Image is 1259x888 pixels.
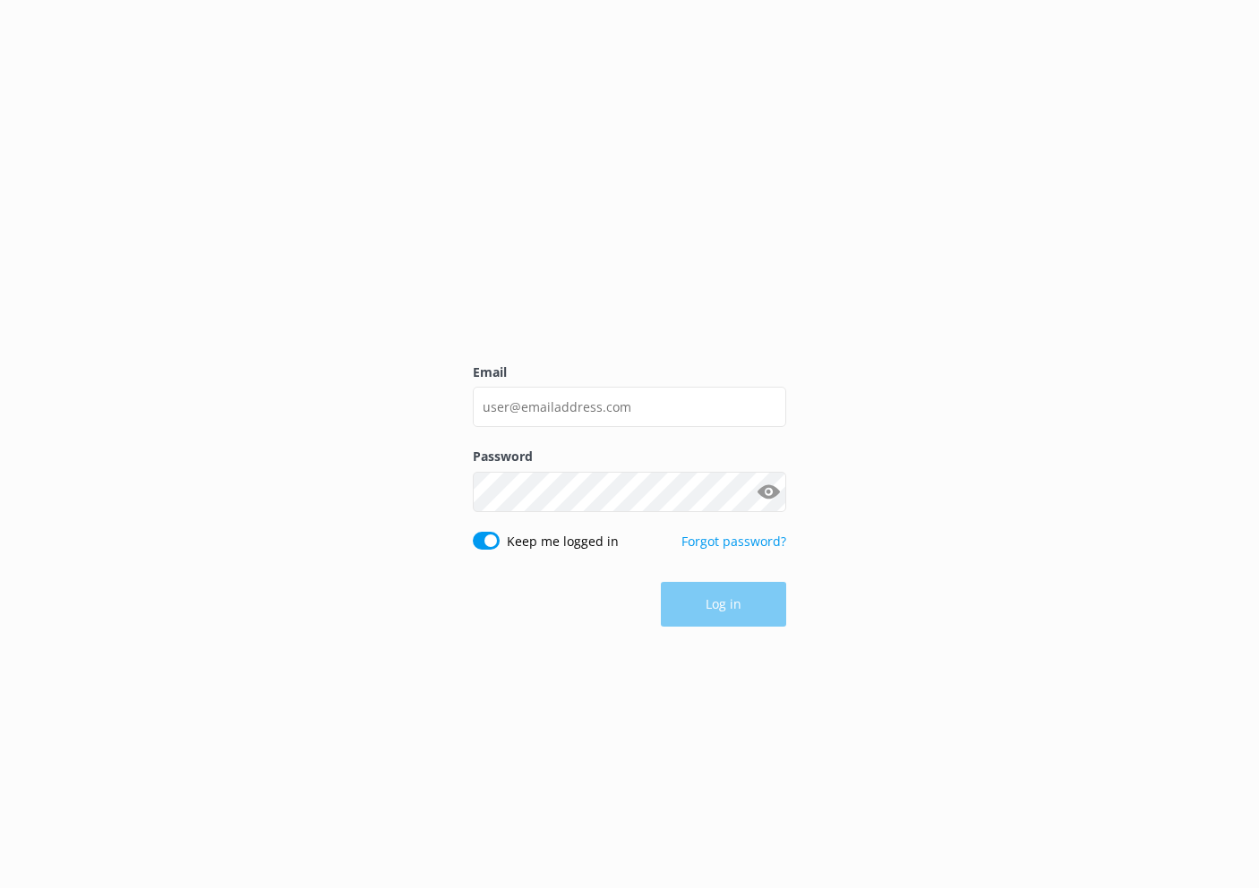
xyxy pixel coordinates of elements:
label: Email [473,363,786,382]
a: Forgot password? [681,533,786,550]
input: user@emailaddress.com [473,387,786,427]
button: Show password [750,474,786,509]
label: Keep me logged in [507,532,619,551]
label: Password [473,447,786,466]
